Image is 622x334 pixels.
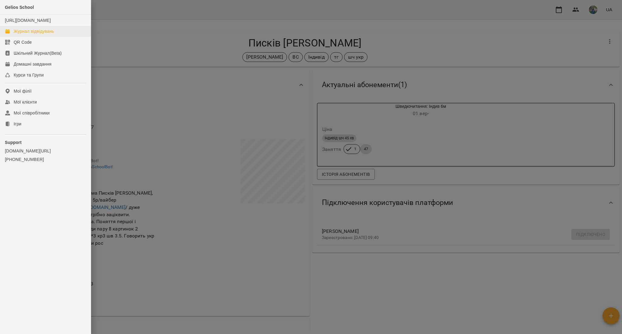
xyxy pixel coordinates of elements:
a: [URL][DOMAIN_NAME] [5,18,51,23]
div: Мої філії [14,88,32,94]
div: Мої клієнти [14,99,37,105]
div: Журнал відвідувань [14,28,54,34]
span: Gelios School [5,5,34,10]
p: Support [5,139,86,145]
div: Курси та Групи [14,72,44,78]
div: Мої співробітники [14,110,50,116]
div: Домашні завдання [14,61,51,67]
a: [DOMAIN_NAME][URL] [5,148,86,154]
div: Ігри [14,121,21,127]
div: QR Code [14,39,32,45]
a: [PHONE_NUMBER] [5,156,86,162]
div: Шкільний Журнал(Beta) [14,50,62,56]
